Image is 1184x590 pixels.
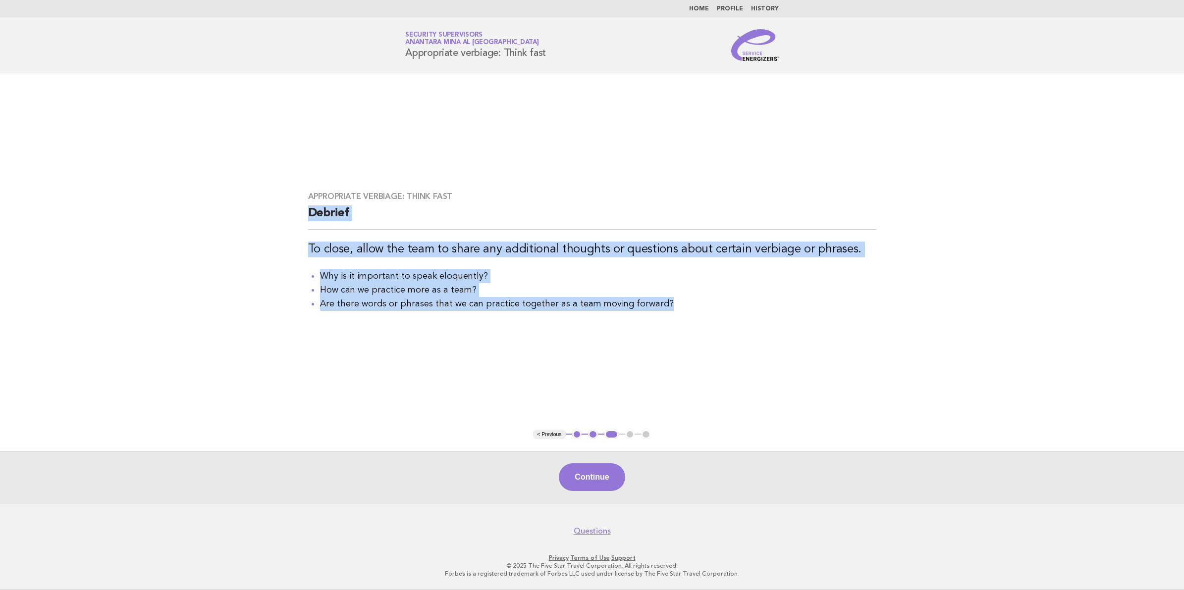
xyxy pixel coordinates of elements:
[289,570,895,578] p: Forbes is a registered trademark of Forbes LLC used under license by The Five Star Travel Corpora...
[533,430,565,440] button: < Previous
[289,562,895,570] p: © 2025 The Five Star Travel Corporation. All rights reserved.
[572,430,582,440] button: 1
[559,463,625,491] button: Continue
[731,29,779,61] img: Service Energizers
[405,32,546,58] h1: Appropriate verbiage: Think fast
[308,192,876,201] h3: Appropriate verbiage: Think fast
[308,205,876,230] h2: Debrief
[574,526,611,536] a: Questions
[689,6,709,12] a: Home
[588,430,598,440] button: 2
[289,554,895,562] p: · ·
[320,269,876,283] li: Why is it important to speak eloquently?
[717,6,743,12] a: Profile
[611,554,636,561] a: Support
[549,554,569,561] a: Privacy
[308,242,876,257] h3: To close, allow the team to share any additional thoughts or questions about certain verbiage or ...
[405,40,539,46] span: Anantara Mina al [GEOGRAPHIC_DATA]
[604,430,619,440] button: 3
[405,32,539,46] a: Security SupervisorsAnantara Mina al [GEOGRAPHIC_DATA]
[320,297,876,311] li: Are there words or phrases that we can practice together as a team moving forward?
[570,554,610,561] a: Terms of Use
[320,283,876,297] li: How can we practice more as a team?
[751,6,779,12] a: History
